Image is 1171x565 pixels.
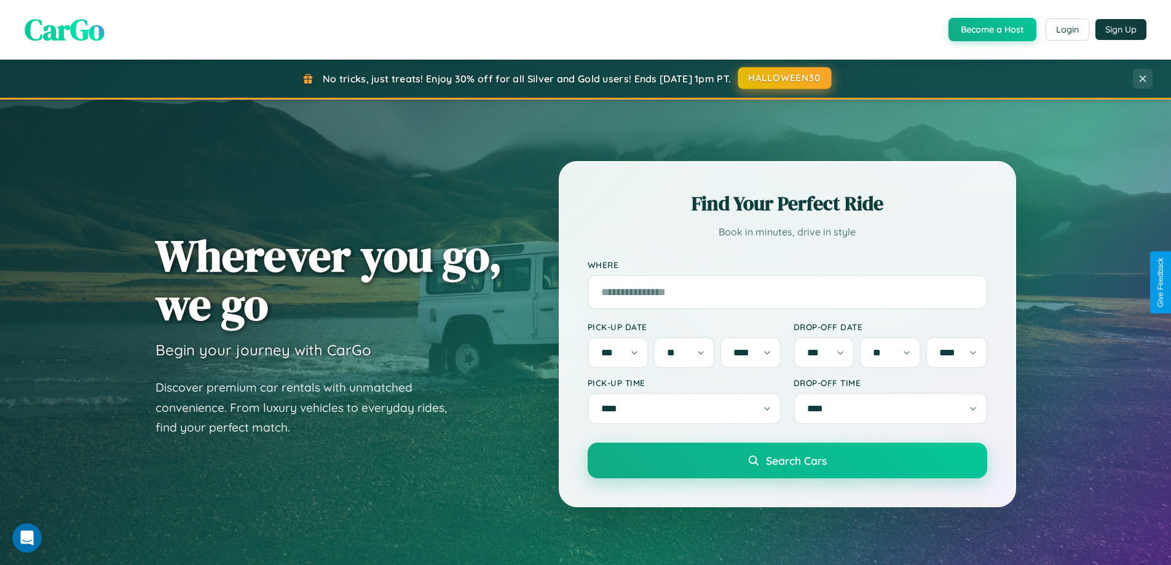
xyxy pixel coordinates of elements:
[766,454,827,467] span: Search Cars
[588,443,987,478] button: Search Cars
[588,259,987,270] label: Where
[1095,19,1146,40] button: Sign Up
[588,223,987,241] p: Book in minutes, drive in style
[25,9,104,50] span: CarGo
[794,377,987,388] label: Drop-off Time
[738,67,832,89] button: HALLOWEEN30
[1156,258,1165,307] div: Give Feedback
[794,322,987,332] label: Drop-off Date
[12,523,42,553] iframe: Intercom live chat
[156,377,463,438] p: Discover premium car rentals with unmatched convenience. From luxury vehicles to everyday rides, ...
[588,190,987,217] h2: Find Your Perfect Ride
[156,341,371,359] h3: Begin your journey with CarGo
[588,377,781,388] label: Pick-up Time
[588,322,781,332] label: Pick-up Date
[323,73,731,85] span: No tricks, just treats! Enjoy 30% off for all Silver and Gold users! Ends [DATE] 1pm PT.
[1046,18,1089,41] button: Login
[156,231,502,328] h1: Wherever you go, we go
[948,18,1036,41] button: Become a Host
